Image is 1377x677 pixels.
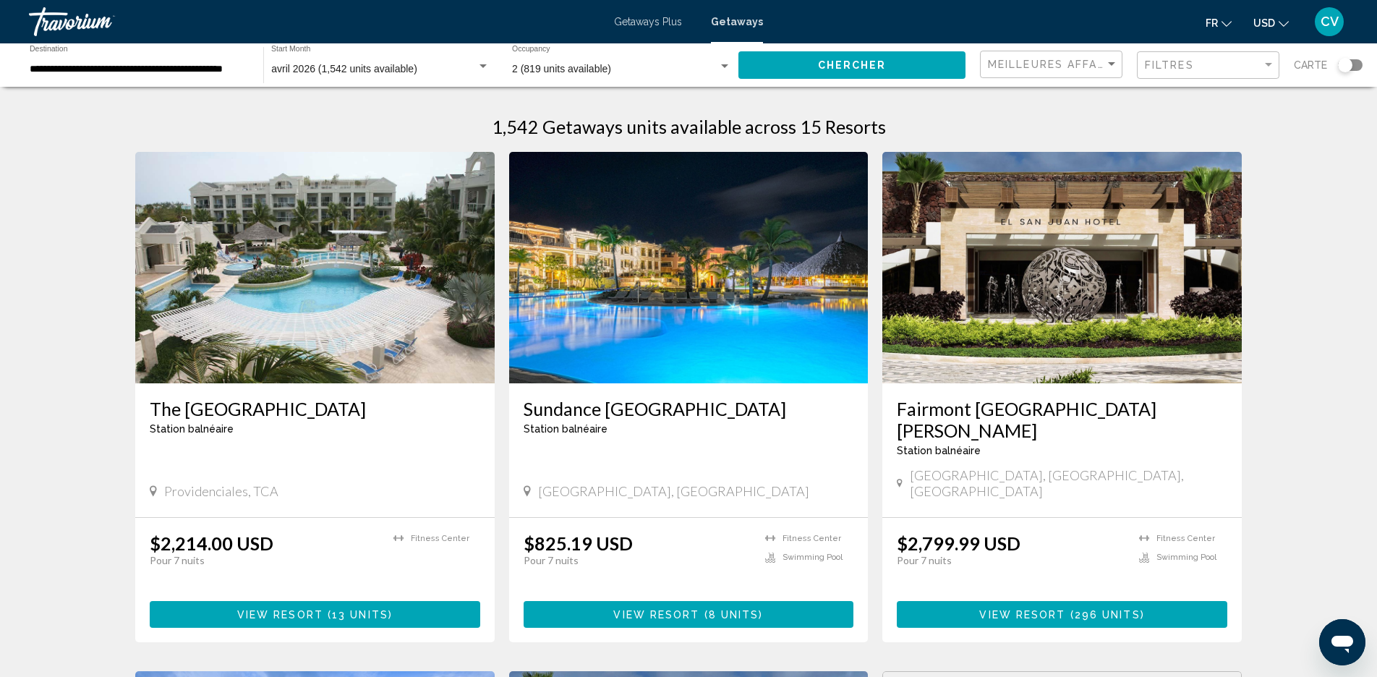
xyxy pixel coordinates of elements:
span: Providenciales, TCA [164,483,278,499]
span: 13 units [332,609,388,621]
span: Fitness Center [783,534,841,543]
button: View Resort(296 units) [897,601,1227,628]
button: Filter [1137,51,1279,80]
span: CV [1321,14,1339,29]
span: Chercher [818,60,887,72]
a: Sundance [GEOGRAPHIC_DATA] [524,398,854,420]
span: Station balnéaire [897,445,981,456]
span: Swimming Pool [783,553,843,562]
span: Fitness Center [411,534,469,543]
span: ( ) [323,609,393,621]
span: View Resort [237,609,323,621]
a: Getaways [711,16,763,27]
span: fr [1206,17,1218,29]
span: 2 (819 units available) [512,63,611,74]
span: Swimming Pool [1156,553,1216,562]
span: avril 2026 (1,542 units available) [271,63,417,74]
span: 296 units [1075,609,1141,621]
mat-select: Sort by [988,59,1118,71]
p: $825.19 USD [524,532,633,554]
button: User Menu [1310,7,1348,37]
span: Station balnéaire [524,423,607,435]
span: Vous sauvegardez [524,567,614,579]
span: ( ) [700,609,764,621]
p: Pour 7 nuits [150,554,379,567]
p: Pour 7 nuits [524,554,751,567]
a: The [GEOGRAPHIC_DATA] [150,398,480,420]
a: Travorium [29,7,600,36]
img: ii_tmr1.jpg [135,152,495,383]
p: $2,214.00 USD [150,532,273,554]
h1: 1,542 Getaways units available across 15 Resorts [492,116,886,137]
img: RX94E01X.jpg [882,152,1242,383]
span: [GEOGRAPHIC_DATA], [GEOGRAPHIC_DATA] [538,483,809,499]
span: Fitness Center [1156,534,1215,543]
span: Meilleures affaires [988,59,1125,70]
p: Pour 7 nuits [897,554,1125,567]
button: Change language [1206,12,1232,33]
span: View Resort [613,609,699,621]
span: 8 units [709,609,759,621]
button: View Resort(8 units) [524,601,854,628]
iframe: Bouton de lancement de la fenêtre de messagerie [1319,619,1365,665]
span: View Resort [979,609,1065,621]
p: $2,799.99 USD [897,532,1020,554]
span: Vous sauvegardez [897,567,987,579]
a: Fairmont [GEOGRAPHIC_DATA][PERSON_NAME] [897,398,1227,441]
span: Carte [1294,55,1327,75]
span: Station balnéaire [150,423,234,435]
button: View Resort(13 units) [150,601,480,628]
span: ( ) [1066,609,1145,621]
a: Getaways Plus [614,16,682,27]
span: [GEOGRAPHIC_DATA], [GEOGRAPHIC_DATA], [GEOGRAPHIC_DATA] [910,467,1227,499]
span: USD [1253,17,1275,29]
span: Vous sauvegardez [150,567,240,579]
span: Filtres [1145,59,1194,71]
button: Change currency [1253,12,1289,33]
button: Chercher [738,51,965,78]
img: FB98E01X.jpg [509,152,869,383]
